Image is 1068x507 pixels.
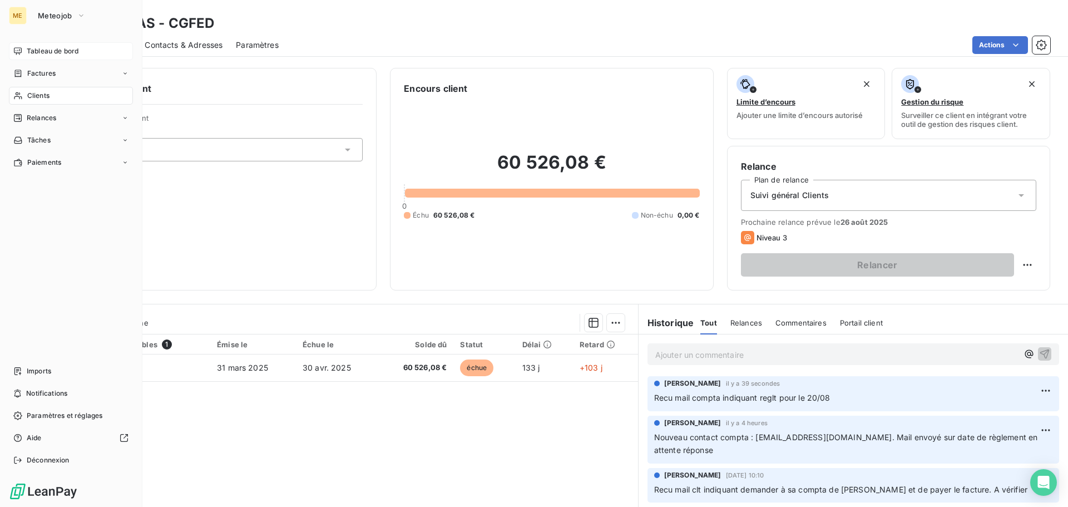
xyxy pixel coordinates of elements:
span: 133 j [522,363,540,372]
span: +103 j [580,363,602,372]
h6: Informations client [67,82,363,95]
div: Émise le [217,340,289,349]
button: Gestion du risqueSurveiller ce client en intégrant votre outil de gestion des risques client. [892,68,1050,139]
button: Actions [972,36,1028,54]
span: Paramètres [236,40,279,51]
img: Logo LeanPay [9,483,78,500]
span: Paiements [27,157,61,168]
span: Meteojob [38,11,72,20]
span: Limite d’encours [736,97,795,106]
a: Tâches [9,131,133,149]
span: Relances [730,318,762,327]
span: Tableau de bord [27,46,78,56]
a: Relances [9,109,133,127]
span: Gestion du risque [901,97,963,106]
span: Non-échu [641,210,673,220]
span: Aide [27,433,42,443]
span: Contacts & Adresses [145,40,222,51]
span: Factures [27,68,56,78]
span: échue [460,360,493,376]
a: Factures [9,65,133,82]
div: Solde dû [384,340,447,349]
button: Limite d’encoursAjouter une limite d’encours autorisé [727,68,886,139]
span: 60 526,08 € [433,210,475,220]
h2: 60 526,08 € [404,151,699,185]
a: Clients [9,87,133,105]
span: [PERSON_NAME] [664,470,721,480]
div: Statut [460,340,508,349]
a: Paiements [9,154,133,171]
span: Déconnexion [27,455,70,465]
span: [PERSON_NAME] [664,378,721,388]
span: Propriétés Client [90,114,363,129]
span: Tout [700,318,717,327]
span: 0 [402,201,407,210]
span: Niveau 3 [756,233,787,242]
span: 60 526,08 € [384,362,447,373]
span: Surveiller ce client en intégrant votre outil de gestion des risques client. [901,111,1041,129]
span: Tâches [27,135,51,145]
div: ME [9,7,27,24]
span: [DATE] 10:10 [726,472,764,479]
span: Échu [413,210,429,220]
span: 31 mars 2025 [217,363,268,372]
a: Tableau de bord [9,42,133,60]
span: 1 [162,339,172,350]
button: Relancer [741,253,1014,277]
span: 0,00 € [678,210,700,220]
span: Commentaires [775,318,827,327]
span: Nouveau contact compta : [EMAIL_ADDRESS][DOMAIN_NAME]. Mail envoyé sur date de règlement en atten... [654,432,1040,455]
span: [PERSON_NAME] [664,418,721,428]
span: Relances [27,113,56,123]
span: Clients [27,91,50,101]
h6: Encours client [404,82,467,95]
span: Paramètres et réglages [27,411,102,421]
span: Ajouter une limite d’encours autorisé [736,111,863,120]
a: Imports [9,362,133,380]
span: il y a 4 heures [726,420,768,426]
div: Open Intercom Messenger [1030,469,1057,496]
div: Pièces comptables [88,339,204,350]
h6: Historique [639,316,694,329]
span: 26 août 2025 [840,218,888,227]
span: 30 avr. 2025 [303,363,351,372]
a: Aide [9,429,133,447]
span: Suivi général Clients [750,190,829,201]
span: Recu mail compta indiquant reglt pour le 20/08 [654,393,830,402]
a: Paramètres et réglages [9,407,133,425]
h3: FED SAS - CGFED [98,13,214,33]
h6: Relance [741,160,1036,173]
span: Portail client [840,318,883,327]
span: Recu mail clt indiquant demander à sa compta de [PERSON_NAME] et de payer le facture. A vérifier [654,485,1027,494]
span: Imports [27,366,51,376]
span: il y a 39 secondes [726,380,780,387]
span: Prochaine relance prévue le [741,218,1036,227]
div: Délai [522,340,566,349]
div: Échue le [303,340,371,349]
span: Notifications [26,388,67,398]
div: Retard [580,340,631,349]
